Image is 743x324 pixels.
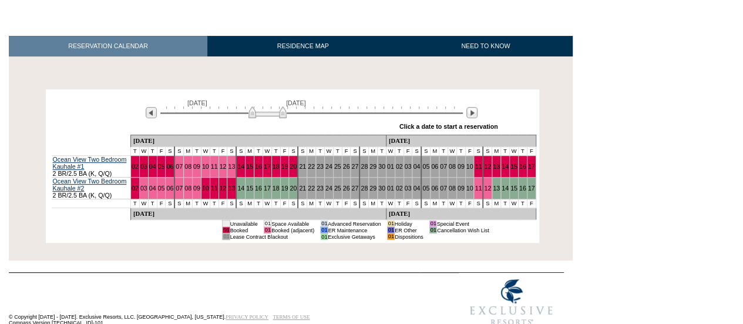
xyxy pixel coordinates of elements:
td: M [369,147,378,156]
td: Booked [230,227,258,233]
a: 19 [281,163,288,170]
a: 07 [176,163,183,170]
td: T [333,147,342,156]
a: 02 [396,163,403,170]
a: 05 [422,163,429,170]
img: Next [466,107,478,118]
td: 01 [223,221,230,227]
a: 06 [431,185,438,192]
a: 16 [255,185,262,192]
a: 21 [299,185,306,192]
a: 14 [237,163,244,170]
td: S [359,147,368,156]
td: Cancellation Wish List [436,227,489,233]
td: F [280,147,289,156]
td: 2 BR/2.5 BA (K, Q/Q) [52,178,131,199]
a: 22 [308,163,315,170]
td: T [271,147,280,156]
td: T [456,199,465,208]
a: 06 [431,163,438,170]
a: 08 [449,163,456,170]
td: M [246,199,254,208]
td: F [404,147,412,156]
a: 08 [184,163,191,170]
td: [DATE] [386,135,536,147]
a: 28 [361,185,368,192]
td: T [316,199,325,208]
td: M [431,199,439,208]
td: Booked (adjacent) [271,227,315,233]
a: 05 [158,185,165,192]
td: W [324,199,333,208]
a: 02 [132,163,139,170]
td: W [509,147,518,156]
a: PRIVACY POLICY [226,314,268,320]
a: 25 [334,163,341,170]
td: F [218,147,227,156]
a: 03 [405,185,412,192]
a: 11 [475,185,482,192]
td: M [307,147,316,156]
a: 18 [273,185,280,192]
td: 01 [321,233,328,240]
a: 26 [343,185,350,192]
a: 16 [255,163,262,170]
a: 12 [220,163,227,170]
td: S [421,147,430,156]
a: 17 [528,163,535,170]
td: T [518,147,527,156]
td: T [439,147,448,156]
td: S [174,199,183,208]
a: 07 [176,185,183,192]
td: 01 [223,227,230,233]
td: T [192,147,201,156]
td: M [492,199,501,208]
a: 10 [466,185,473,192]
a: 21 [299,163,306,170]
a: 20 [290,163,297,170]
a: Ocean View Two Bedroom Kauhale #2 [53,178,127,192]
a: 06 [166,185,173,192]
td: T [148,147,157,156]
td: S [412,147,421,156]
td: S [174,147,183,156]
td: 01 [223,233,230,240]
a: 11 [211,185,218,192]
a: 05 [158,163,165,170]
a: 08 [449,185,456,192]
a: 24 [325,163,332,170]
td: T [130,199,139,208]
td: 01 [429,227,436,233]
td: W [324,147,333,156]
td: W [386,147,395,156]
td: W [448,147,456,156]
td: F [342,199,351,208]
td: S [412,199,421,208]
a: 04 [413,185,420,192]
td: F [465,199,474,208]
td: T [316,147,325,156]
td: T [333,199,342,208]
a: 22 [308,185,315,192]
a: 18 [273,163,280,170]
td: W [201,147,210,156]
td: F [404,199,412,208]
td: Lease Contract Blackout [230,233,314,240]
td: S [421,199,430,208]
td: W [139,147,148,156]
a: 01 [387,185,394,192]
td: 2 BR/2.5 BA (K, Q/Q) [52,156,131,178]
a: 17 [264,185,271,192]
td: W [509,199,518,208]
a: 13 [493,185,500,192]
td: 01 [321,227,328,233]
td: F [218,199,227,208]
a: 30 [378,163,385,170]
td: T [395,199,404,208]
td: S [359,199,368,208]
a: 23 [317,163,324,170]
a: 14 [237,185,244,192]
td: 01 [387,227,394,233]
a: 09 [193,163,200,170]
td: W [263,199,271,208]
